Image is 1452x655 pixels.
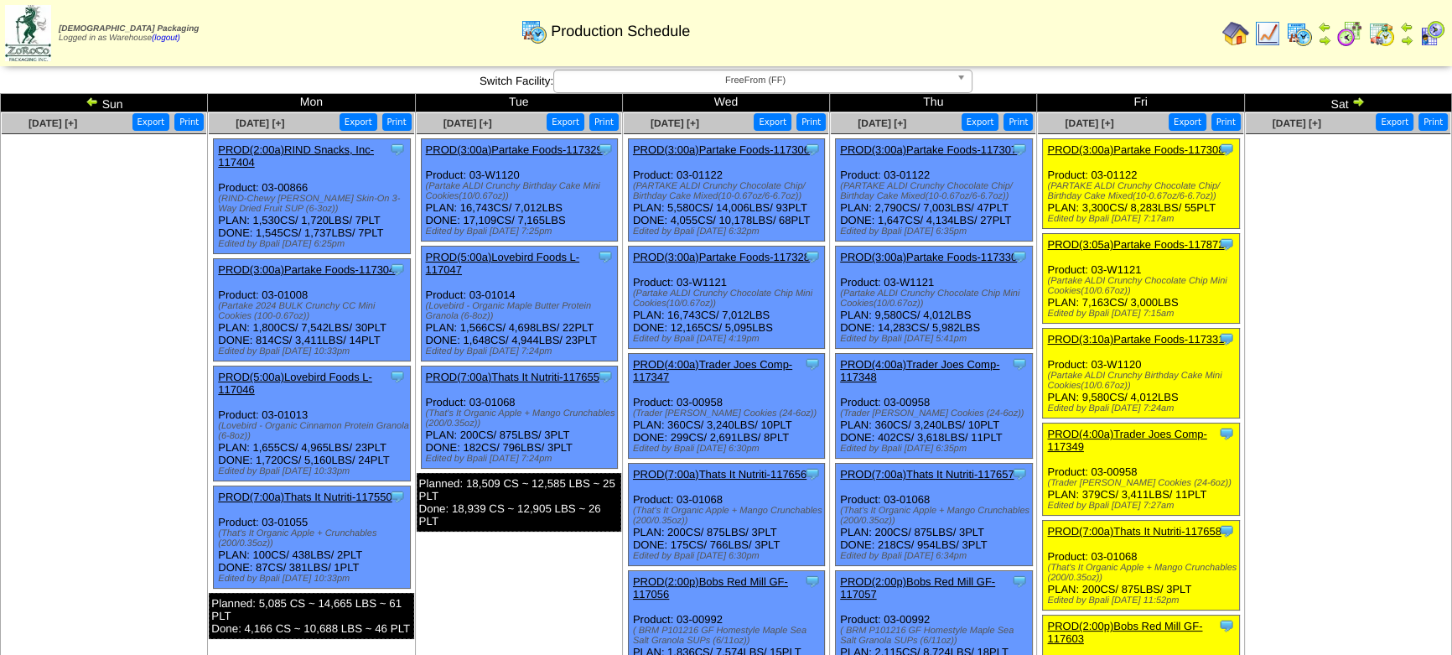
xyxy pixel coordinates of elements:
img: Tooltip [804,573,821,590]
a: PROD(3:00a)Partake Foods-117304 [218,263,395,276]
div: Product: 03-W1121 PLAN: 9,580CS / 4,012LBS DONE: 14,283CS / 5,982LBS [836,247,1033,349]
img: arrowright.gif [1351,95,1365,108]
img: Tooltip [1218,617,1235,634]
span: Production Schedule [551,23,690,40]
a: [DATE] [+] [651,117,699,129]
div: Product: 03-01068 PLAN: 200CS / 875LBS / 3PLT DONE: 175CS / 766LBS / 3PLT [628,464,825,566]
div: (That's It Organic Apple + Mango Crunchables (200/0.35oz)) [633,506,825,526]
td: Mon [208,94,415,112]
img: Tooltip [1218,330,1235,347]
a: [DATE] [+] [1065,117,1113,129]
div: Edited by Bpali [DATE] 7:17am [1047,214,1239,224]
button: Export [962,113,999,131]
a: PROD(3:00a)Partake Foods-117328 [633,251,810,263]
div: (Trader [PERSON_NAME] Cookies (24-6oz)) [633,408,825,418]
img: Tooltip [597,368,614,385]
img: calendarcustomer.gif [1418,20,1445,47]
div: (Partake ALDI Crunchy Chocolate Chip Mini Cookies(10/0.67oz)) [633,289,825,309]
button: Print [1003,113,1033,131]
img: line_graph.gif [1254,20,1281,47]
button: Export [340,113,377,131]
a: PROD(3:00a)Partake Foods-117307 [840,143,1017,156]
img: arrowright.gif [1400,34,1413,47]
button: Export [1169,113,1206,131]
div: (PARTAKE ALDI Crunchy Chocolate Chip/ Birthday Cake Mixed(10-0.67oz/6-6.7oz)) [633,181,825,201]
div: Edited by Bpali [DATE] 6:34pm [840,551,1032,561]
button: Export [1376,113,1413,131]
span: [DATE] [+] [858,117,906,129]
a: PROD(2:00p)Bobs Red Mill GF-117057 [840,575,995,600]
div: Product: 03-00958 PLAN: 360CS / 3,240LBS / 10PLT DONE: 402CS / 3,618LBS / 11PLT [836,354,1033,459]
a: PROD(3:00a)Partake Foods-117329 [426,143,603,156]
img: Tooltip [1218,236,1235,252]
div: (That's It Organic Apple + Mango Crunchables (200/0.35oz)) [1047,563,1239,583]
img: Tooltip [804,248,821,265]
div: ( BRM P101216 GF Homestyle Maple Sea Salt Granola SUPs (6/11oz)) [840,626,1032,646]
img: calendarprod.gif [1286,20,1313,47]
a: PROD(7:00a)Thats It Nutriti-117658 [1047,525,1221,538]
img: arrowleft.gif [86,95,99,108]
span: Logged in as Warehouse [59,24,199,43]
a: [DATE] [+] [443,117,492,129]
div: Edited by Bpali [DATE] 10:33pm [218,574,410,584]
div: Product: 03-01014 PLAN: 1,566CS / 4,698LBS / 22PLT DONE: 1,648CS / 4,944LBS / 23PLT [421,247,618,361]
div: (Partake 2024 BULK Crunchy CC Mini Cookies (100-0.67oz)) [218,301,410,321]
div: (Trader [PERSON_NAME] Cookies (24-6oz)) [1047,478,1239,488]
div: Planned: 5,085 CS ~ 14,665 LBS ~ 61 PLT Done: 4,166 CS ~ 10,688 LBS ~ 46 PLT [209,593,413,639]
a: PROD(7:00a)Thats It Nutriti-117655 [426,371,599,383]
div: Product: 03-01068 PLAN: 200CS / 875LBS / 3PLT DONE: 218CS / 954LBS / 3PLT [836,464,1033,566]
a: PROD(4:00a)Trader Joes Comp-117349 [1047,428,1206,453]
a: PROD(7:00a)Thats It Nutriti-117656 [633,468,806,481]
img: Tooltip [1218,522,1235,539]
div: Edited by Bpali [DATE] 6:30pm [633,551,825,561]
div: Edited by Bpali [DATE] 7:24pm [426,454,618,464]
a: PROD(3:00a)Partake Foods-117308 [1047,143,1224,156]
img: Tooltip [389,488,406,505]
img: Tooltip [1011,465,1028,482]
img: Tooltip [804,141,821,158]
div: (Lovebird - Organic Cinnamon Protein Granola (6-8oz)) [218,421,410,441]
a: PROD(3:00a)Partake Foods-117306 [633,143,810,156]
a: PROD(5:00a)Lovebird Foods L-117047 [426,251,580,276]
span: FreeFrom (FF) [561,70,950,91]
button: Print [796,113,826,131]
a: PROD(7:00a)Thats It Nutriti-117657 [840,468,1014,481]
a: (logout) [152,34,180,43]
div: Edited by Bpali [DATE] 6:25pm [218,239,410,249]
div: (That's It Organic Apple + Mango Crunchables (200/0.35oz)) [840,506,1032,526]
td: Sat [1244,94,1451,112]
div: Product: 03-00958 PLAN: 379CS / 3,411LBS / 11PLT [1043,424,1240,516]
img: Tooltip [1011,248,1028,265]
img: calendarblend.gif [1336,20,1363,47]
div: Edited by Bpali [DATE] 10:33pm [218,346,410,356]
td: Wed [622,94,829,112]
div: Edited by Bpali [DATE] 6:32pm [633,226,825,237]
img: Tooltip [389,261,406,278]
button: Export [132,113,170,131]
img: Tooltip [1218,141,1235,158]
div: Edited by Bpali [DATE] 11:52pm [1047,595,1239,606]
div: Product: 03-00958 PLAN: 360CS / 3,240LBS / 10PLT DONE: 299CS / 2,691LBS / 8PLT [628,354,825,459]
span: [DATE] [+] [236,117,284,129]
a: PROD(2:00p)Bobs Red Mill GF-117603 [1047,620,1202,645]
button: Print [1418,113,1448,131]
button: Export [754,113,791,131]
a: [DATE] [+] [29,117,77,129]
div: (Lovebird - Organic Maple Butter Protein Granola (6-8oz)) [426,301,618,321]
div: Product: 03-01122 PLAN: 3,300CS / 8,283LBS / 55PLT [1043,139,1240,229]
div: (Partake ALDI Crunchy Birthday Cake Mini Cookies(10/0.67oz)) [426,181,618,201]
a: PROD(3:05a)Partake Foods-117872 [1047,238,1224,251]
div: Product: 03-W1121 PLAN: 7,163CS / 3,000LBS [1043,234,1240,324]
img: Tooltip [1011,141,1028,158]
a: PROD(2:00a)RIND Snacks, Inc-117404 [218,143,374,169]
a: PROD(3:10a)Partake Foods-117331 [1047,333,1224,346]
img: Tooltip [597,248,614,265]
button: Print [589,113,619,131]
img: arrowleft.gif [1400,20,1413,34]
div: Edited by Bpali [DATE] 7:24pm [426,346,618,356]
img: calendarprod.gif [521,18,547,44]
div: Product: 03-W1121 PLAN: 16,743CS / 7,012LBS DONE: 12,165CS / 5,095LBS [628,247,825,349]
